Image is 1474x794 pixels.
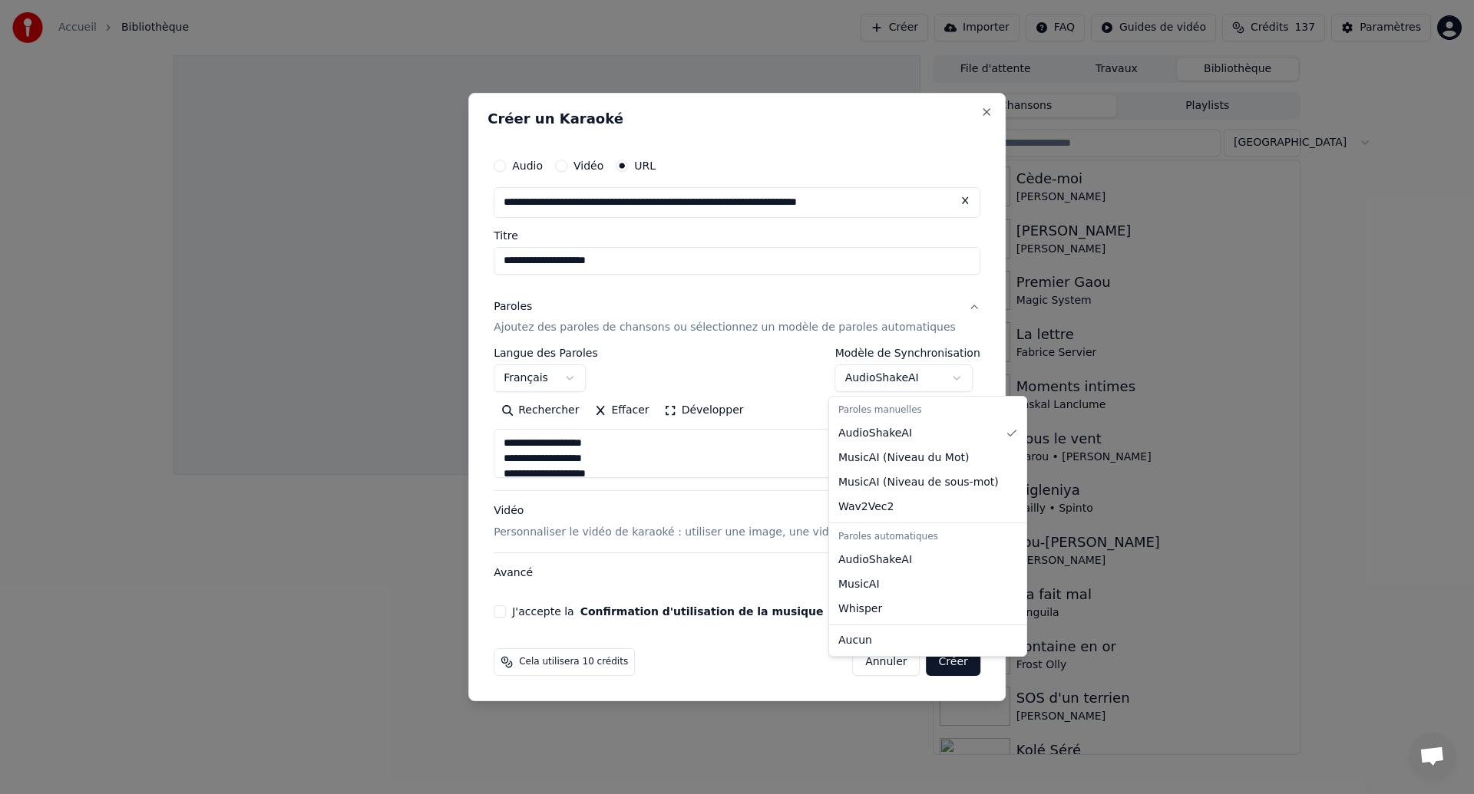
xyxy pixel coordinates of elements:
span: AudioShakeAI [838,426,912,441]
div: Paroles automatiques [832,526,1023,548]
span: Whisper [838,601,882,617]
span: Wav2Vec2 [838,499,894,515]
span: Aucun [838,633,872,648]
div: Paroles manuelles [832,400,1023,421]
span: MusicAI [838,577,880,592]
span: MusicAI ( Niveau du Mot ) [838,450,969,466]
span: AudioShakeAI [838,552,912,568]
span: MusicAI ( Niveau de sous-mot ) [838,475,999,490]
